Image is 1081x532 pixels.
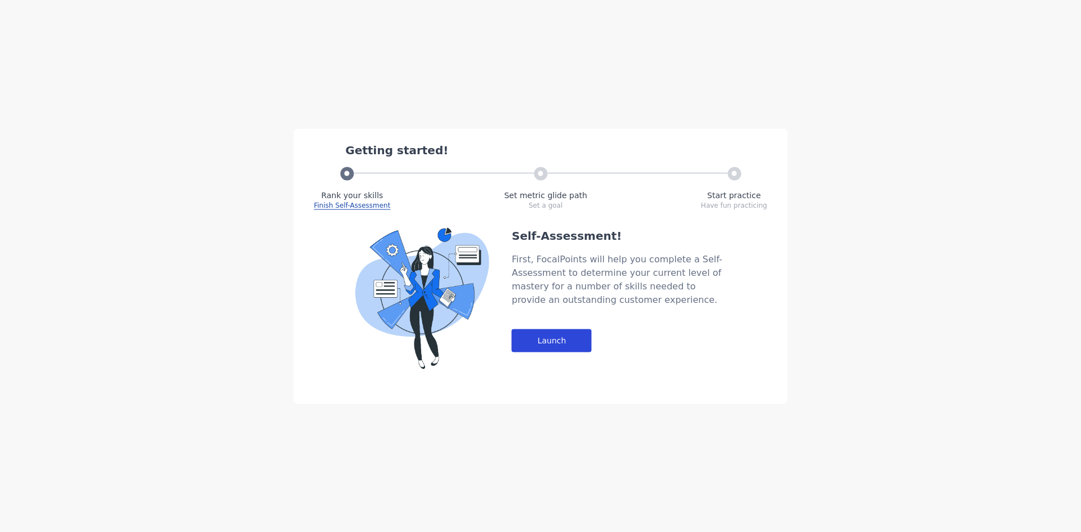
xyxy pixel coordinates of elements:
div: Getting started! [346,142,767,158]
div: Have fun practicing [701,200,767,209]
div: Set metric glide path [504,189,587,200]
div: Rank your skills [314,189,391,200]
span: Finish Self-Assessment [314,201,391,209]
div: Self-Assessment! [512,227,726,243]
div: Set a goal [504,200,587,209]
div: First, FocalPoints will help you complete a Self-Assessment to determine your current level of ma... [512,252,726,306]
div: Start practice [701,189,767,200]
div: Launch [512,329,592,352]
